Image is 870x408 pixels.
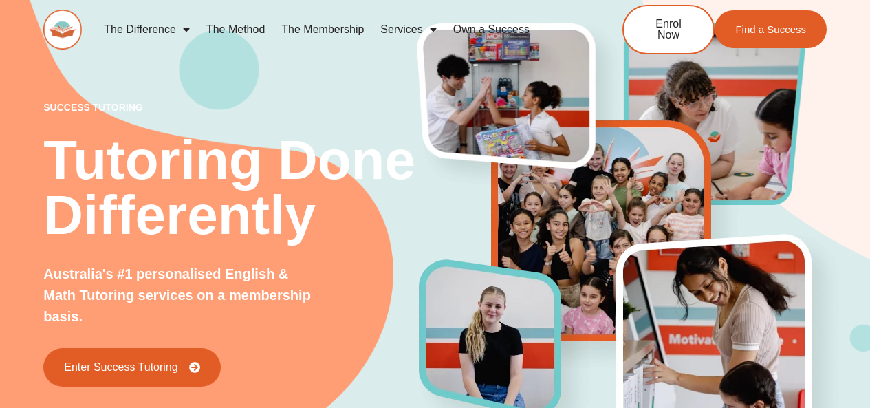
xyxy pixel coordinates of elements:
[43,264,318,328] p: Australia's #1 personalised English & Math Tutoring services on a membership basis.
[622,5,715,54] a: Enrol Now
[644,19,693,41] span: Enrol Now
[445,14,538,45] a: Own a Success
[735,24,806,34] span: Find a Success
[64,362,177,373] span: Enter Success Tutoring
[96,14,577,45] nav: Menu
[96,14,198,45] a: The Difference
[372,14,444,45] a: Services
[43,103,419,112] p: success tutoring
[273,14,372,45] a: The Membership
[715,10,827,48] a: Find a Success
[198,14,273,45] a: The Method
[43,348,220,387] a: Enter Success Tutoring
[43,133,419,243] h2: Tutoring Done Differently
